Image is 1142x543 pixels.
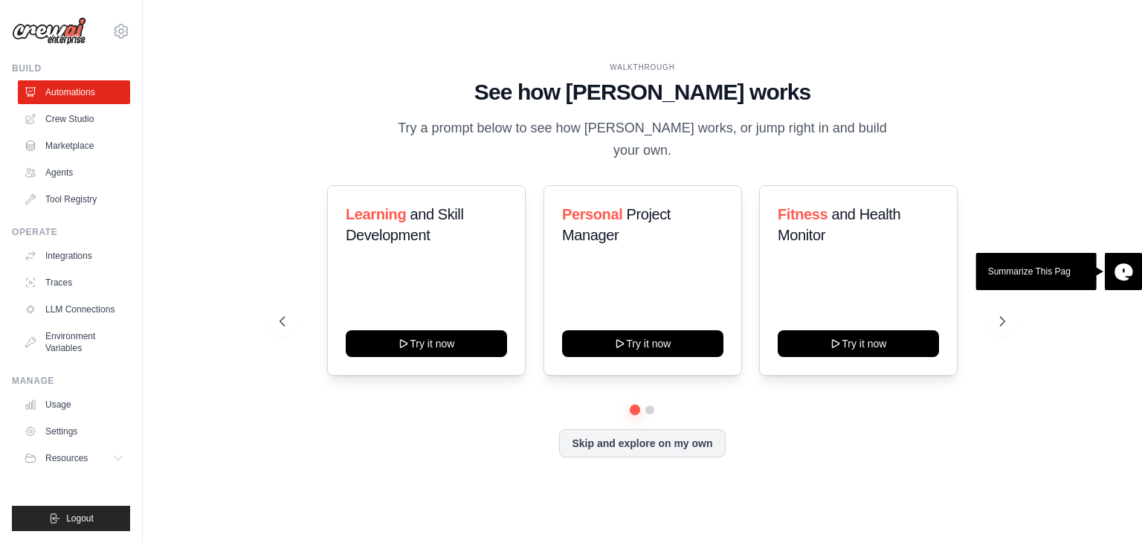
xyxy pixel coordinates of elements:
a: Traces [18,271,130,295]
div: Build [12,62,130,74]
a: LLM Connections [18,298,130,321]
a: Settings [18,420,130,443]
div: Operate [12,226,130,238]
div: Manage [12,375,130,387]
button: Try it now [778,330,939,357]
p: Try a prompt below to see how [PERSON_NAME] works, or jump right in and build your own. [393,118,892,161]
a: Automations [18,80,130,104]
div: WALKTHROUGH [280,62,1005,73]
a: Tool Registry [18,187,130,211]
button: Try it now [562,330,723,357]
button: Logout [12,506,130,531]
span: Personal [562,206,622,222]
span: Fitness [778,206,828,222]
span: Learning [346,206,406,222]
span: and Skill Development [346,206,463,243]
a: Crew Studio [18,107,130,131]
button: Resources [18,446,130,470]
span: Resources [45,452,88,464]
img: Logo [12,17,86,45]
a: Marketplace [18,134,130,158]
a: Usage [18,393,130,417]
button: Skip and explore on my own [559,429,725,457]
a: Integrations [18,244,130,268]
a: Agents [18,161,130,184]
span: and Health Monitor [778,206,900,243]
a: Environment Variables [18,324,130,360]
button: Try it now [346,330,507,357]
h1: See how [PERSON_NAME] works [280,79,1005,106]
span: Project Manager [562,206,671,243]
span: Logout [66,513,94,524]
